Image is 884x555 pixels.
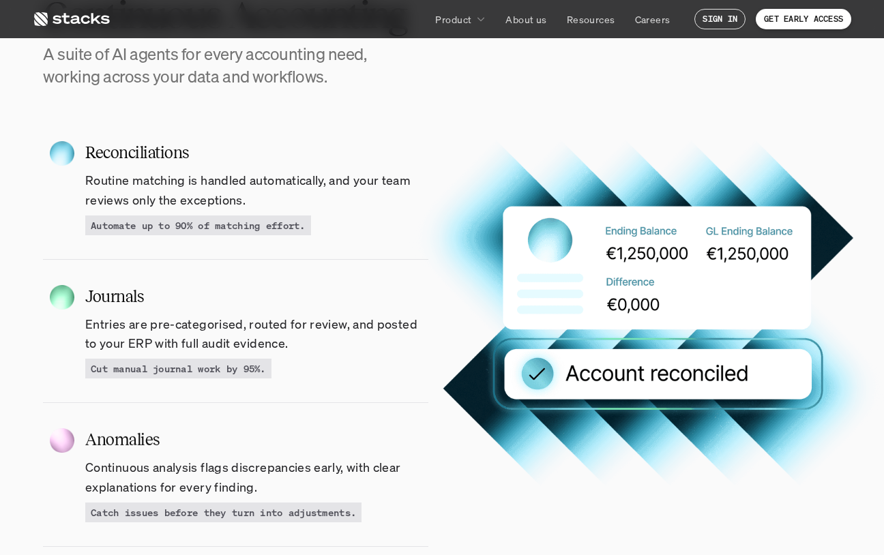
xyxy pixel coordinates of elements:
[694,9,746,29] a: SIGN IN
[91,505,356,520] p: Catch issues before they turn into adjustments.
[505,12,546,27] p: About us
[703,14,737,24] p: SIGN IN
[85,170,428,210] p: Routine matching is handled automatically, and your team reviews only the exceptions.
[559,7,623,31] a: Resources
[91,361,266,376] p: Cut manual journal work by 95%.
[627,7,679,31] a: Careers
[85,457,428,497] p: Continuous analysis flags discrepancies early, with clear explanations for every finding.
[91,218,306,232] p: Automate up to 90% of matching effort.
[85,314,428,354] p: Entries are pre-categorised, routed for review, and posted to your ERP with full audit evidence.
[85,284,143,309] span: Journals
[497,7,555,31] a: About us
[435,12,471,27] p: Product
[43,43,398,89] h4: A suite of AI agents for every accounting need, working across your data and workflows.
[567,12,615,27] p: Resources
[764,14,843,24] p: GET EARLY ACCESS
[85,140,189,165] span: Reconciliations
[635,12,671,27] p: Careers
[85,427,160,452] span: Anomalies
[756,9,851,29] a: GET EARLY ACCESS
